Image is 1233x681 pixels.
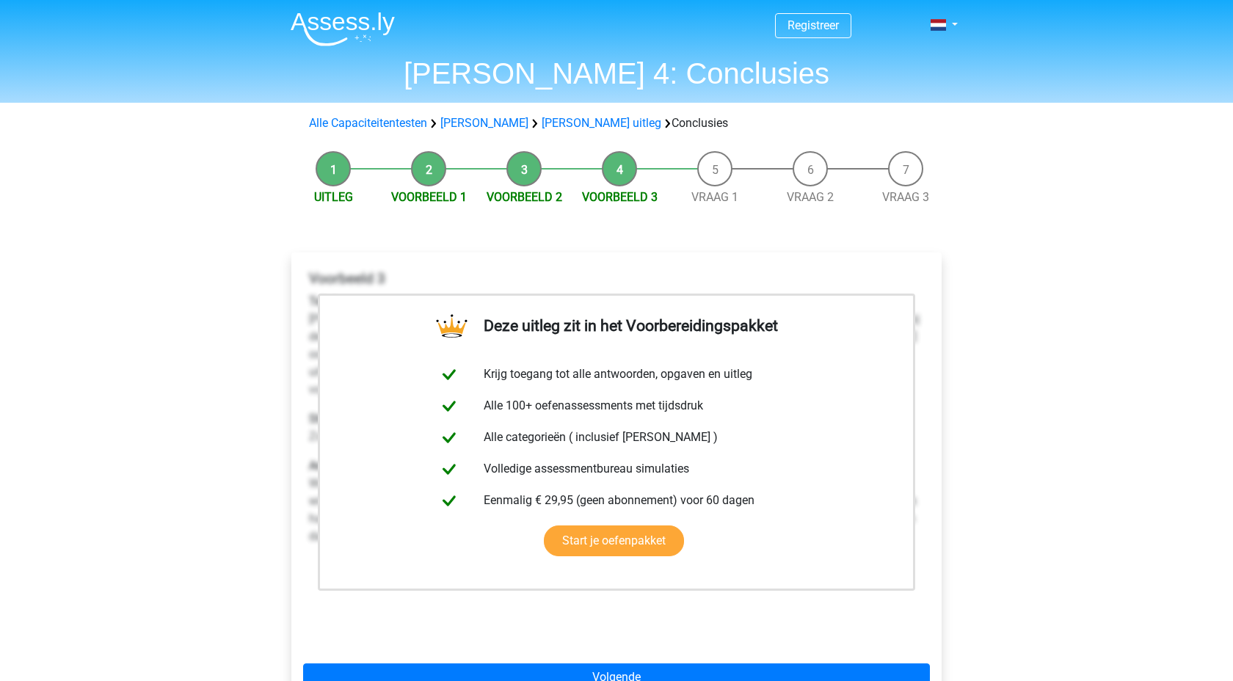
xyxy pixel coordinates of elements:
[279,56,954,91] h1: [PERSON_NAME] 4: Conclusies
[309,457,924,545] p: Waarschijnlijk waar. Er wordt in de tekst een duidelijk verband gelegd tussen de 'inzet' (de voor...
[303,114,930,132] div: Conclusies
[544,525,684,556] a: Start je oefenpakket
[487,190,562,204] a: Voorbeeld 2
[788,18,839,32] a: Registreer
[309,293,924,398] p: [PERSON_NAME] doet mee aan een schaaktoernooi. Samen met 4 vrienden die ook meedoen aan het toern...
[882,190,929,204] a: Vraag 3
[787,190,834,204] a: Vraag 2
[691,190,738,204] a: Vraag 1
[309,410,924,445] p: Zonder de voorbereidingen zou [PERSON_NAME] het toernooi niet hebben gewonnen.
[309,412,348,426] b: Stelling
[309,294,337,308] b: Tekst
[440,116,528,130] a: [PERSON_NAME]
[291,12,395,46] img: Assessly
[391,190,467,204] a: Voorbeeld 1
[542,116,661,130] a: [PERSON_NAME] uitleg
[314,190,353,204] a: Uitleg
[582,190,658,204] a: Voorbeeld 3
[309,459,359,473] b: Antwoord
[309,270,385,287] b: Voorbeeld 3
[309,116,427,130] a: Alle Capaciteitentesten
